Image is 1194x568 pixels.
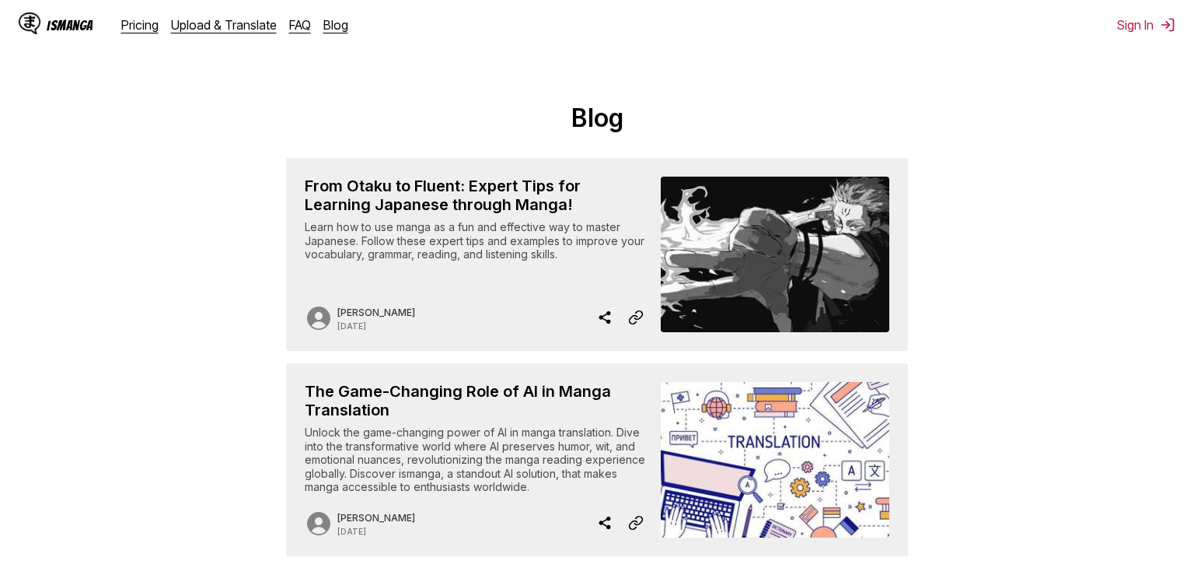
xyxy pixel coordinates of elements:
[171,17,277,33] a: Upload & Translate
[286,363,908,556] a: The Game-Changing Role of AI in Manga Translation
[305,426,648,494] div: Unlock the game-changing power of AI in manga translation. Dive into the transformative world whe...
[1117,17,1175,33] button: Sign In
[121,17,159,33] a: Pricing
[289,17,311,33] a: FAQ
[628,514,644,532] img: Copy Article Link
[305,304,333,332] img: Author avatar
[305,510,333,538] img: Author avatar
[19,12,121,37] a: IsManga LogoIsManga
[597,514,613,532] img: Share blog
[47,18,93,33] div: IsManga
[286,158,908,351] a: From Otaku to Fluent: Expert Tips for Learning Japanese through Manga!
[1160,17,1175,33] img: Sign out
[305,177,648,214] h2: From Otaku to Fluent: Expert Tips for Learning Japanese through Manga!
[661,177,889,332] img: Cover image for From Otaku to Fluent: Expert Tips for Learning Japanese through Manga!
[597,308,613,327] img: Share blog
[305,220,648,289] div: Learn how to use manga as a fun and effective way to master Japanese. Follow these expert tips an...
[337,512,415,524] p: Author
[337,321,415,331] p: Date published
[628,308,644,327] img: Copy Article Link
[19,12,40,34] img: IsManga Logo
[12,103,1182,133] h1: Blog
[337,307,415,318] p: Author
[305,382,648,419] h2: The Game-Changing Role of AI in Manga Translation
[337,527,415,536] p: Date published
[323,17,348,33] a: Blog
[661,382,889,538] img: Cover image for The Game-Changing Role of AI in Manga Translation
